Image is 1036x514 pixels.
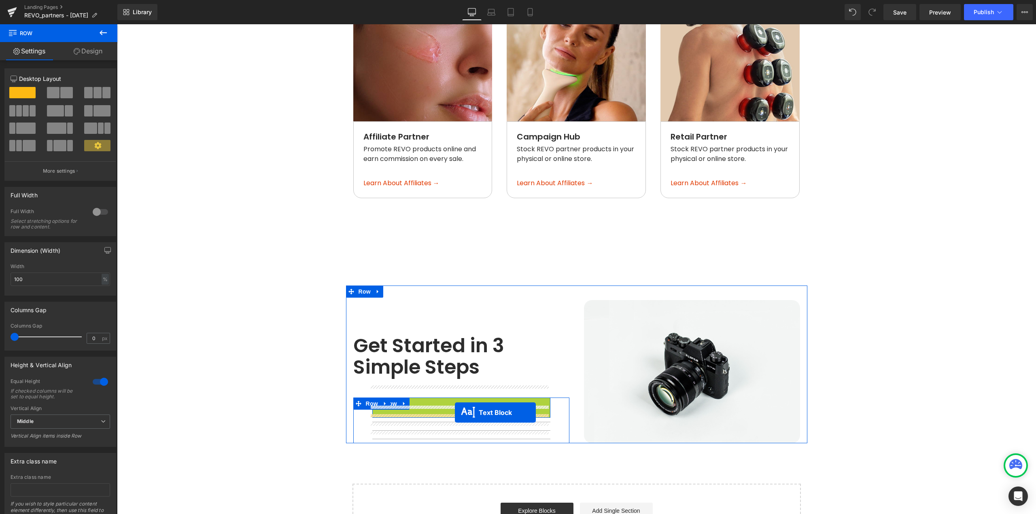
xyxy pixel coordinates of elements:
a: Expand / Collapse [256,261,266,273]
div: Select stretching options for row and content. [11,218,83,230]
div: Extra class name [11,474,110,480]
span: Affiliate Partner [246,107,312,118]
a: Laptop [482,4,501,20]
div: Dimension (Width) [11,243,60,254]
a: Preview [919,4,961,20]
div: Open Intercom Messenger [1008,487,1028,506]
div: % [102,274,109,285]
span: Promote REVO products online and earn commission on every sale. [246,120,361,139]
button: Undo [845,4,861,20]
div: Columns Gap [11,302,47,313]
span: Learn About Affiliates → [554,154,630,163]
a: Desktop [462,4,482,20]
span: Publish [974,9,994,15]
a: Add Single Section [463,478,536,495]
button: More settings [5,161,116,180]
div: Vertical Align items inside Row [11,433,110,444]
a: Landing Pages [24,4,117,11]
div: Extra class name [11,453,57,465]
a: Explore Blocks [384,478,456,495]
div: Columns Gap [11,323,110,329]
span: Learn About Affiliates → [400,154,476,163]
input: auto [11,273,110,286]
div: Vertical Align [11,406,110,411]
b: Middle [17,418,34,424]
span: Save [893,8,906,17]
span: Campaign Hub [400,107,463,118]
span: Preview [929,8,951,17]
h1: Get Started in 3 Simple Steps [236,311,452,354]
div: If checked columns will be set to equal height. [11,388,83,400]
span: Row [8,24,89,42]
span: Row [240,261,256,273]
div: Equal Height [11,378,85,387]
div: Width [11,264,110,269]
span: Library [133,8,152,16]
span: Stock REVO partner products in your physical or online store. [554,120,673,139]
span: Row [266,373,282,385]
span: Row [247,373,263,385]
div: Full Width [11,187,38,199]
span: px [102,336,109,341]
div: Height & Vertical Align [11,357,72,368]
a: Expand / Collapse [282,373,293,385]
button: More [1017,4,1033,20]
div: Full Width [11,208,85,217]
span: Stock REVO partner products in your physical or online store. [400,120,519,139]
a: Expand / Collapse [263,373,274,385]
a: Design [59,42,117,60]
span: Learn About Affiliates → [246,154,323,163]
p: More settings [43,167,75,175]
span: Retail Partner [554,107,610,118]
span: REVO_partners - [DATE] [24,12,88,19]
a: Tablet [501,4,520,20]
button: Publish [964,4,1013,20]
a: New Library [117,4,157,20]
button: Redo [864,4,880,20]
p: Desktop Layout [11,74,110,83]
a: Mobile [520,4,540,20]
